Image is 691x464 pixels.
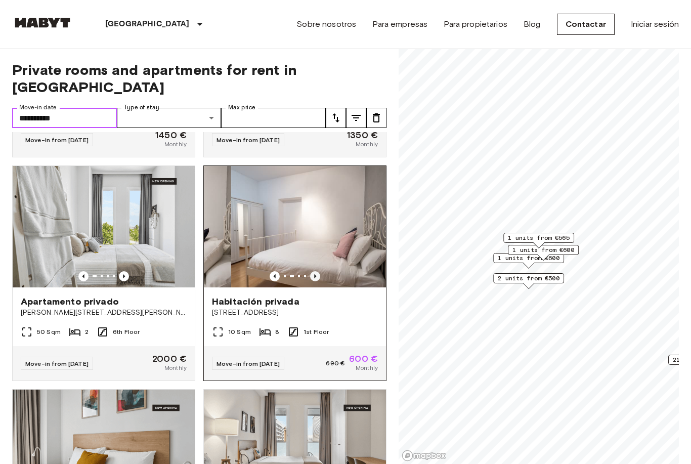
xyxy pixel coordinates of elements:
[508,245,579,261] div: Map marker
[164,140,187,149] span: Monthly
[25,360,89,367] span: Move-in from [DATE]
[402,450,446,461] a: Mapbox logo
[508,233,570,242] span: 1 units from €565
[152,354,187,363] span: 2000 €
[503,233,574,248] div: Map marker
[228,327,251,336] span: 10 Sqm
[12,108,117,128] input: Choose date, selected date is 19 Jan 2026
[164,363,187,372] span: Monthly
[217,136,280,144] span: Move-in from [DATE]
[310,271,320,281] button: Previous image
[493,253,564,269] div: Map marker
[512,245,574,255] span: 1 units from €600
[356,140,378,149] span: Monthly
[347,131,378,140] span: 1350 €
[212,296,299,308] span: Habitación privada
[21,296,119,308] span: Apartamento privado
[217,360,280,367] span: Move-in from [DATE]
[105,18,190,30] p: [GEOGRAPHIC_DATA]
[296,18,356,30] a: Sobre nosotros
[493,273,564,289] div: Map marker
[21,308,187,318] span: [PERSON_NAME][STREET_ADDRESS][PERSON_NAME][PERSON_NAME]
[124,103,159,112] label: Type of stay
[304,327,329,336] span: 1st Floor
[12,18,73,28] img: Habyt
[346,108,366,128] button: tune
[25,136,89,144] span: Move-in from [DATE]
[119,271,129,281] button: Previous image
[524,18,541,30] a: Blog
[631,18,679,30] a: Iniciar sesión
[366,108,386,128] button: tune
[12,165,195,381] a: Marketing picture of unit ES-15-102-603-001Previous imagePrevious imageApartamento privado[PERSON...
[326,108,346,128] button: tune
[356,363,378,372] span: Monthly
[444,18,507,30] a: Para propietarios
[203,165,386,381] a: Marketing picture of unit ES-15-019-001-04HMarketing picture of unit ES-15-019-001-04HPrevious im...
[155,131,187,140] span: 1450 €
[275,327,279,336] span: 8
[228,103,255,112] label: Max price
[498,254,559,263] span: 1 units from €600
[372,18,427,30] a: Para empresas
[113,327,140,336] span: 6th Floor
[498,274,559,283] span: 2 units from €500
[85,327,89,336] span: 2
[557,14,615,35] a: Contactar
[13,166,195,287] img: Marketing picture of unit ES-15-102-603-001
[231,166,413,287] img: Marketing picture of unit ES-15-019-001-04H
[19,103,57,112] label: Move-in date
[349,354,378,363] span: 600 €
[270,271,280,281] button: Previous image
[326,359,345,368] span: 690 €
[212,308,378,318] span: [STREET_ADDRESS]
[78,271,89,281] button: Previous image
[12,61,386,96] span: Private rooms and apartments for rent in [GEOGRAPHIC_DATA]
[37,327,61,336] span: 50 Sqm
